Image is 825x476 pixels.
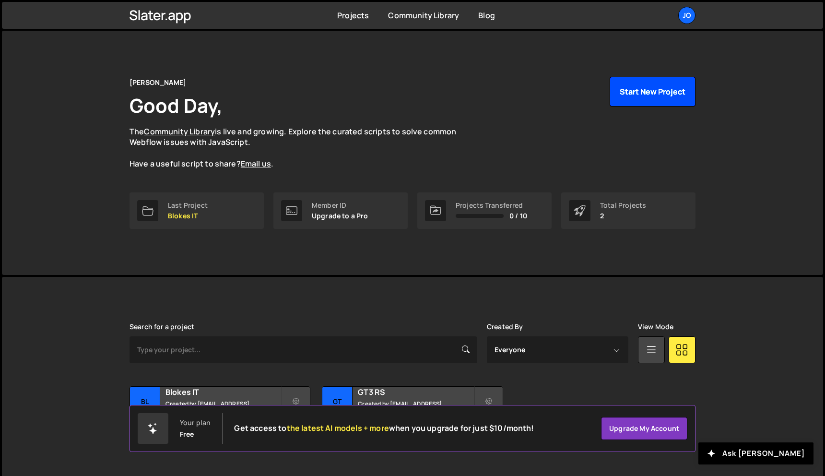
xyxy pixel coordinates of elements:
[638,323,673,331] label: View Mode
[337,10,369,21] a: Projects
[322,387,353,417] div: GT
[130,323,194,331] label: Search for a project
[456,202,527,209] div: Projects Transferred
[241,158,271,169] a: Email us
[180,430,194,438] div: Free
[130,336,477,363] input: Type your project...
[358,387,473,397] h2: GT3 RS
[600,202,646,209] div: Total Projects
[130,386,310,446] a: Bl Blokes IT Created by [EMAIL_ADDRESS][DOMAIN_NAME] 2 pages, last updated by [DATE]
[180,419,211,427] div: Your plan
[165,400,281,416] small: Created by [EMAIL_ADDRESS][DOMAIN_NAME]
[388,10,459,21] a: Community Library
[130,92,223,119] h1: Good Day,
[509,212,527,220] span: 0 / 10
[130,192,264,229] a: Last Project Blokes IT
[130,77,186,88] div: [PERSON_NAME]
[312,212,368,220] p: Upgrade to a Pro
[130,387,160,417] div: Bl
[322,386,503,446] a: GT GT3 RS Created by [EMAIL_ADDRESS][DOMAIN_NAME] 16 pages, last updated by [DATE]
[601,417,687,440] a: Upgrade my account
[312,202,368,209] div: Member ID
[165,387,281,397] h2: Blokes IT
[168,212,208,220] p: Blokes IT
[168,202,208,209] div: Last Project
[610,77,695,107] button: Start New Project
[287,423,389,433] span: the latest AI models + more
[698,442,813,464] button: Ask [PERSON_NAME]
[130,126,475,169] p: The is live and growing. Explore the curated scripts to solve common Webflow issues with JavaScri...
[600,212,646,220] p: 2
[487,323,523,331] label: Created By
[678,7,695,24] a: Jo
[234,424,534,433] h2: Get access to when you upgrade for just $10/month!
[478,10,495,21] a: Blog
[358,400,473,416] small: Created by [EMAIL_ADDRESS][DOMAIN_NAME]
[144,126,215,137] a: Community Library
